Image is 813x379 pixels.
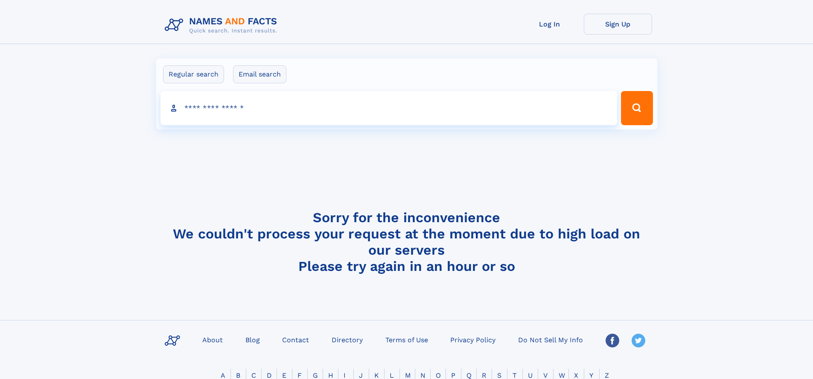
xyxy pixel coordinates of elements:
a: Directory [328,333,366,346]
a: Sign Up [584,14,652,35]
a: Do Not Sell My Info [515,333,586,346]
input: search input [160,91,618,125]
h4: Sorry for the inconvenience We couldn't process your request at the moment due to high load on ou... [161,209,652,274]
a: Terms of Use [382,333,431,346]
a: Contact [279,333,312,346]
img: Logo Names and Facts [161,14,284,37]
img: Facebook [606,334,619,347]
a: Blog [242,333,263,346]
label: Regular search [163,65,224,83]
a: About [199,333,226,346]
a: Log In [516,14,584,35]
a: Privacy Policy [447,333,499,346]
img: Twitter [632,334,645,347]
label: Email search [233,65,286,83]
button: Search Button [621,91,653,125]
